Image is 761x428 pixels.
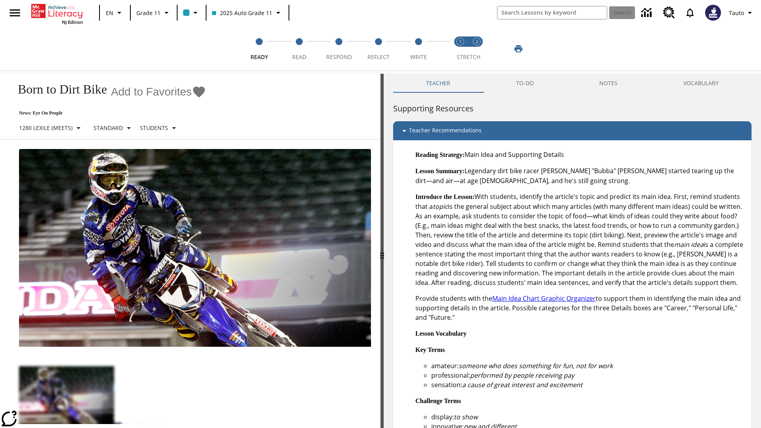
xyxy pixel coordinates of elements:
[415,192,745,287] p: With students, identify the article's topic and predict its main idea. First, remind students tha...
[209,6,286,20] button: Class: 2025 Auto Grade 11, Select your class
[326,53,352,61] span: Respond
[62,19,83,25] span: NJ Edition
[292,53,306,61] span: Read
[102,6,128,20] button: Language: EN, Select a language
[396,27,442,71] button: Write step 5 of 5
[19,124,73,132] p: 1280 Lexile (Meets)
[415,294,745,322] p: Provide students with the to support them in identifying the main idea and supporting details in ...
[497,6,607,19] input: search field
[137,121,182,135] button: Select Student
[650,74,751,93] button: VOCABULARY
[250,53,268,61] span: Ready
[236,27,282,71] button: Ready step 1 of 5
[19,149,371,347] img: Motocross racer James Stewart flies through the air on his dirt bike.
[415,397,461,404] strong: Challenge Terms
[3,1,27,25] button: Open side menu
[462,380,583,389] em: a cause of great interest and excitement
[10,110,206,116] p: News: Eye On People
[415,193,474,200] strong: Introduce the Lesson:
[10,82,107,97] h1: Born to Dirt Bike
[140,124,168,132] p: Students
[367,53,390,61] span: Reflect
[393,102,751,115] h6: Supporting Resources
[674,240,704,249] em: main idea
[212,9,272,17] span: 2025 Auto Grade 11
[409,126,482,136] p: Teacher Recommendations
[316,27,362,71] button: Respond step 3 of 5
[136,9,161,17] span: Grade 11
[431,380,745,390] li: sensation:
[465,27,488,71] button: Stretch Respond step 2 of 2
[415,166,745,185] p: Legendary dirt bike racer [PERSON_NAME] "Bubba" [PERSON_NAME] started tearing up the dirt—and air...
[380,74,384,428] div: Press Enter or Spacebar and then press right and left arrow keys to move the slider
[415,151,465,158] strong: Reading Strategy:
[393,74,483,93] button: Teacher
[276,27,322,71] button: Read step 2 of 5
[415,168,465,174] strong: Lesson Summary:
[506,42,531,56] button: Print
[356,27,402,71] button: Reflect step 4 of 5
[637,2,658,24] a: Data Center
[16,121,86,135] button: Select Lexile, 1280 Lexile (Meets)
[90,121,137,135] button: Scaffolds, Standard
[492,294,596,303] a: Main Idea Chart Graphic Organizer
[459,39,461,44] text: 1
[483,74,567,93] button: TO-DO
[449,27,472,71] button: Stretch Read step 1 of 2
[415,346,445,353] strong: Key Terms
[111,85,206,99] button: Add to Favorites - Born to Dirt Bike
[729,9,744,17] span: Tauto
[680,2,700,23] a: Notifications
[410,53,427,61] span: Write
[393,121,751,140] div: Teacher Recommendations
[384,74,761,428] div: activity
[470,371,574,380] em: performed by people receiving pay
[111,86,192,98] span: Add to Favorites
[415,150,745,160] p: Main Idea and Supporting Details
[726,6,758,20] button: Profile/Settings
[106,9,113,17] span: EN
[459,361,613,370] em: someone who does something for fun, not for work
[415,330,467,337] strong: Lesson Vocabulary
[567,74,651,93] button: NOTES
[457,53,480,61] span: STRETCH
[433,202,448,211] em: topic
[393,74,751,93] div: Instructional Panel Tabs
[700,2,726,23] button: Select a new avatar
[476,39,478,44] text: 2
[431,412,745,422] li: display:
[658,2,680,23] a: Resource Center, Will open in new tab
[180,6,203,20] button: Class color is light blue. Change class color
[705,5,721,21] img: Avatar
[431,371,745,380] li: professional:
[31,2,83,25] div: Home
[133,6,174,20] button: Grade: Grade 11, Select a grade
[431,361,745,371] li: amateur:
[94,124,123,132] p: Standard
[454,413,478,421] em: to show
